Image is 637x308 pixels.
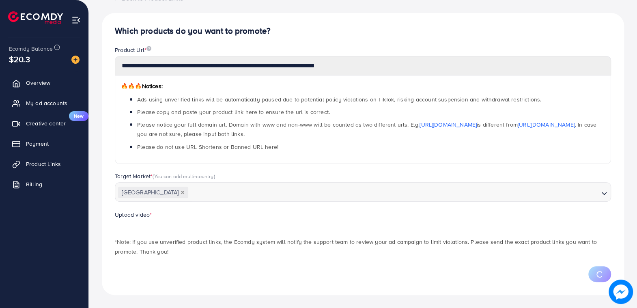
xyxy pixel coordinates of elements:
span: Please do not use URL Shortens or Banned URL here! [137,143,278,151]
img: image [609,280,633,304]
span: $20.3 [9,53,30,65]
img: image [71,56,80,64]
span: Payment [26,140,49,148]
span: New [69,111,88,121]
span: Billing [26,180,42,188]
span: [GEOGRAPHIC_DATA] [118,187,188,198]
span: Overview [26,79,50,87]
a: Product Links [6,156,82,172]
p: *Note: If you use unverified product links, the Ecomdy system will notify the support team to rev... [115,237,611,256]
a: My ad accounts [6,95,82,111]
span: Product Links [26,160,61,168]
img: menu [71,15,81,25]
span: (You can add multi-country) [153,172,215,180]
span: Please copy and paste your product link here to ensure the url is correct. [137,108,330,116]
a: Overview [6,75,82,91]
input: Search for option [189,186,598,199]
label: Target Market [115,172,215,180]
label: Upload video [115,211,152,219]
span: My ad accounts [26,99,67,107]
a: Creative centerNew [6,115,82,131]
img: image [146,46,151,51]
span: Ads using unverified links will be automatically paused due to potential policy violations on Tik... [137,95,541,103]
button: Deselect Pakistan [181,190,185,194]
h4: Which products do you want to promote? [115,26,611,36]
div: Search for option [115,182,611,202]
label: Product Url [115,46,151,54]
span: 🔥🔥🔥 [121,82,142,90]
a: [URL][DOMAIN_NAME] [420,121,477,129]
span: Ecomdy Balance [9,45,53,53]
span: Notices: [121,82,163,90]
a: Billing [6,176,82,192]
a: Payment [6,136,82,152]
img: logo [8,11,63,24]
span: Creative center [26,119,66,127]
a: [URL][DOMAIN_NAME] [518,121,575,129]
span: Please notice your full domain url. Domain with www and non-www will be counted as two different ... [137,121,596,138]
